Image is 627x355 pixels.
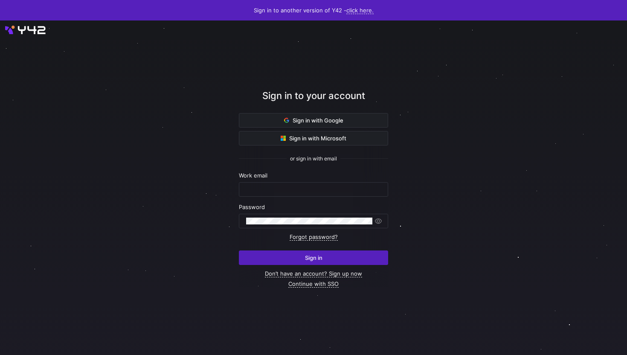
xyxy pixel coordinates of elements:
[239,131,388,145] button: Sign in with Microsoft
[290,156,337,162] span: or sign in with email
[239,204,265,210] span: Password
[265,270,362,277] a: Don’t have an account? Sign up now
[239,250,388,265] button: Sign in
[281,135,346,142] span: Sign in with Microsoft
[284,117,343,124] span: Sign in with Google
[239,172,267,179] span: Work email
[305,254,322,261] span: Sign in
[239,89,388,113] div: Sign in to your account
[239,113,388,128] button: Sign in with Google
[346,7,374,14] a: click here.
[290,233,338,241] a: Forgot password?
[288,280,339,288] a: Continue with SSO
